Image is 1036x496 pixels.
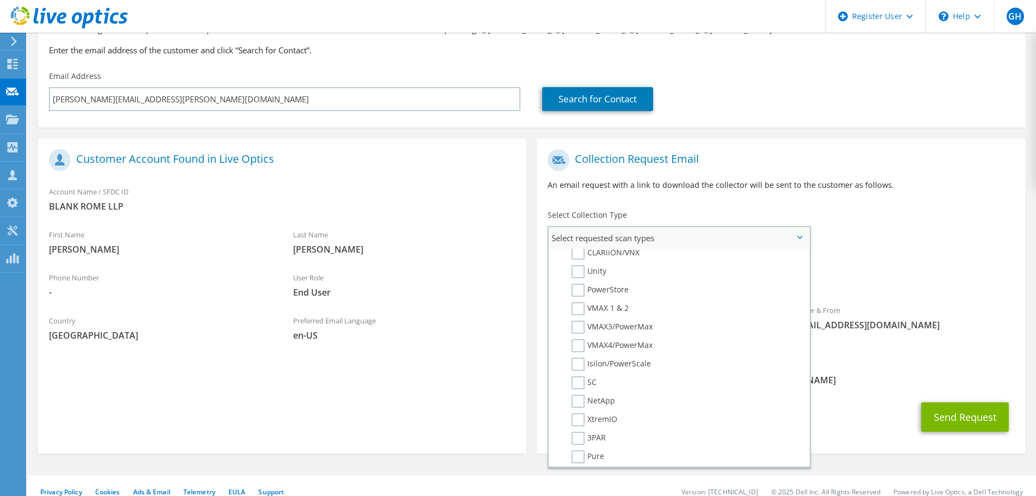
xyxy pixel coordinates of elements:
[49,44,1014,56] h3: Enter the email address of the customer and click “Search for Contact”.
[542,87,653,111] a: Search for Contact
[293,243,516,255] span: [PERSON_NAME]
[38,309,282,347] div: Country
[1007,8,1024,25] span: GH
[572,450,604,463] label: Pure
[537,354,1025,391] div: CC & Reply To
[537,253,1025,293] div: Requested Collections
[38,223,282,261] div: First Name
[49,286,271,298] span: -
[781,299,1025,336] div: Sender & From
[293,286,516,298] span: End User
[548,149,1008,171] h1: Collection Request Email
[282,309,526,347] div: Preferred Email Language
[939,11,948,21] svg: \n
[572,432,606,445] label: 3PAR
[49,243,271,255] span: [PERSON_NAME]
[548,179,1014,191] p: An email request with a link to download the collector will be sent to the customer as follows.
[537,299,781,348] div: To
[572,265,606,278] label: Unity
[282,223,526,261] div: Last Name
[572,395,615,408] label: NetApp
[572,339,653,352] label: VMAX4/PowerMax
[572,284,629,297] label: PowerStore
[572,321,653,334] label: VMAX3/PowerMax
[49,71,101,82] label: Email Address
[49,149,510,171] h1: Customer Account Found in Live Optics
[572,302,629,315] label: VMAX 1 & 2
[921,402,1009,432] button: Send Request
[572,413,617,426] label: XtremIO
[49,329,271,341] span: [GEOGRAPHIC_DATA]
[572,247,640,260] label: CLARiiON/VNX
[38,180,526,218] div: Account Name / SFDC ID
[548,210,627,221] label: Select Collection Type
[49,200,515,212] span: BLANK ROME LLP
[572,376,597,389] label: SC
[293,329,516,341] span: en-US
[572,358,651,371] label: Isilon/PowerScale
[38,266,282,304] div: Phone Number
[549,227,809,249] span: Select requested scan types
[282,266,526,304] div: User Role
[792,319,1014,331] span: [EMAIL_ADDRESS][DOMAIN_NAME]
